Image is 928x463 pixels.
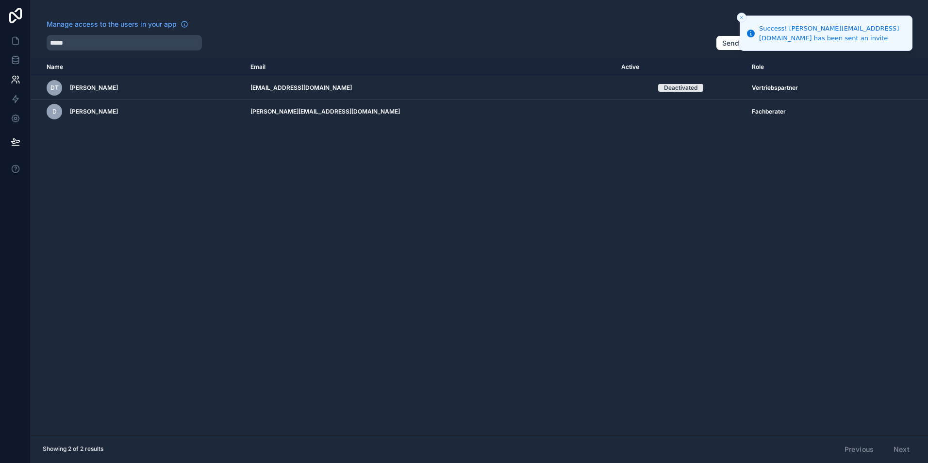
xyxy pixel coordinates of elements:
[746,58,879,76] th: Role
[50,84,59,92] span: DT
[752,84,798,92] span: Vertriebspartner
[31,58,928,435] div: scrollable content
[737,13,746,22] button: Close toast
[52,108,57,116] span: D
[716,35,827,51] button: Send invite [PERSON_NAME]
[615,58,746,76] th: Active
[70,84,118,92] span: [PERSON_NAME]
[245,100,615,124] td: [PERSON_NAME][EMAIL_ADDRESS][DOMAIN_NAME]
[759,24,904,43] div: Success! [PERSON_NAME][EMAIL_ADDRESS][DOMAIN_NAME] has been sent an invite
[31,58,245,76] th: Name
[70,108,118,116] span: [PERSON_NAME]
[43,445,103,453] span: Showing 2 of 2 results
[245,76,615,100] td: [EMAIL_ADDRESS][DOMAIN_NAME]
[752,108,786,116] span: Fachberater
[47,19,177,29] span: Manage access to the users in your app
[245,58,615,76] th: Email
[47,19,188,29] a: Manage access to the users in your app
[664,84,697,92] div: Deactivated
